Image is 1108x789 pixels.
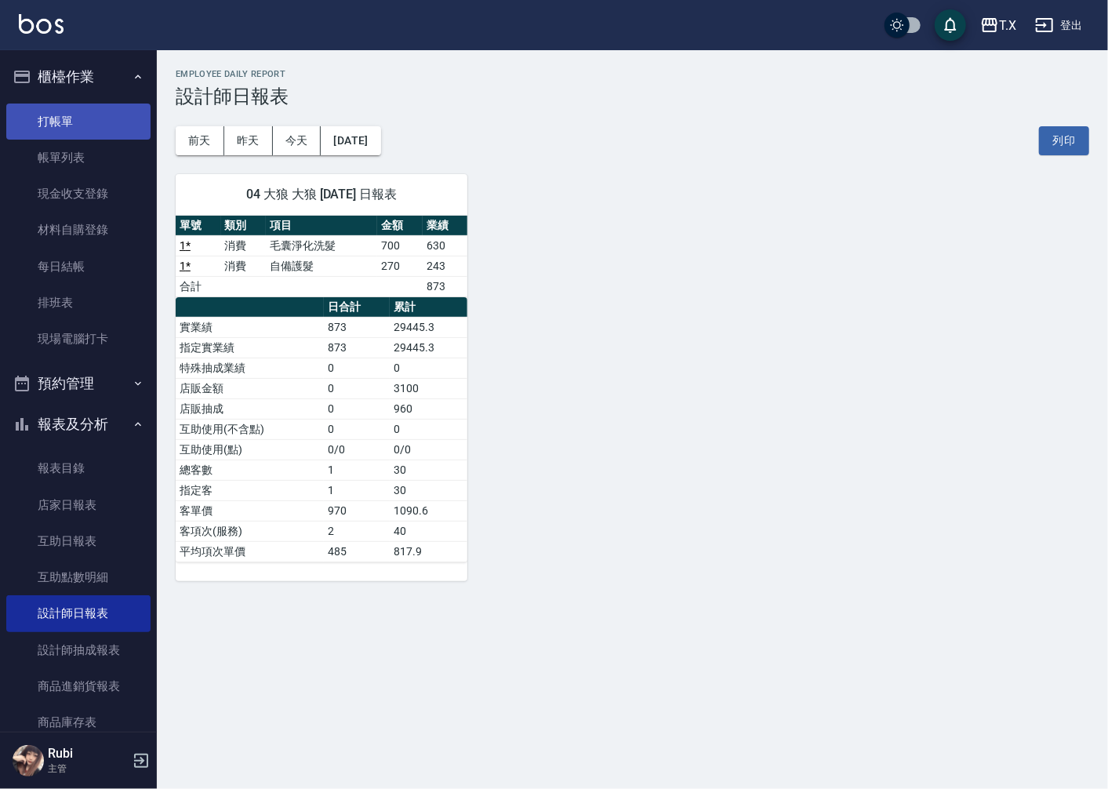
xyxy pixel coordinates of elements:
[390,337,467,358] td: 29445.3
[266,216,377,236] th: 項目
[324,398,390,419] td: 0
[974,9,1023,42] button: T.X
[390,419,467,439] td: 0
[6,704,151,740] a: 商品庫存表
[176,216,221,236] th: 單號
[390,358,467,378] td: 0
[176,378,324,398] td: 店販金額
[176,85,1089,107] h3: 設計師日報表
[48,762,128,776] p: 主管
[377,216,423,236] th: 金額
[377,256,423,276] td: 270
[176,460,324,480] td: 總客數
[221,256,267,276] td: 消費
[221,216,267,236] th: 類別
[48,746,128,762] h5: Rubi
[6,140,151,176] a: 帳單列表
[6,559,151,595] a: 互助點數明細
[19,14,64,34] img: Logo
[390,378,467,398] td: 3100
[6,285,151,321] a: 排班表
[390,500,467,521] td: 1090.6
[224,126,273,155] button: 昨天
[6,176,151,212] a: 現金收支登錄
[6,363,151,404] button: 預約管理
[321,126,380,155] button: [DATE]
[176,419,324,439] td: 互助使用(不含點)
[6,212,151,248] a: 材料自購登錄
[6,668,151,704] a: 商品進銷貨報表
[324,480,390,500] td: 1
[176,500,324,521] td: 客單價
[6,595,151,631] a: 設計師日報表
[423,256,468,276] td: 243
[176,521,324,541] td: 客項次(服務)
[324,439,390,460] td: 0/0
[390,541,467,562] td: 817.9
[423,216,468,236] th: 業績
[377,235,423,256] td: 700
[176,439,324,460] td: 互助使用(點)
[6,632,151,668] a: 設計師抽成報表
[6,523,151,559] a: 互助日報表
[390,398,467,419] td: 960
[176,358,324,378] td: 特殊抽成業績
[324,460,390,480] td: 1
[176,69,1089,79] h2: Employee Daily Report
[390,521,467,541] td: 40
[324,297,390,318] th: 日合計
[176,126,224,155] button: 前天
[6,450,151,486] a: 報表目錄
[176,276,221,296] td: 合計
[266,256,377,276] td: 自備護髮
[999,16,1016,35] div: T.X
[390,297,467,318] th: 累計
[176,398,324,419] td: 店販抽成
[6,104,151,140] a: 打帳單
[6,249,151,285] a: 每日結帳
[176,216,467,297] table: a dense table
[176,317,324,337] td: 實業績
[273,126,322,155] button: 今天
[423,276,468,296] td: 873
[324,521,390,541] td: 2
[6,487,151,523] a: 店家日報表
[6,404,151,445] button: 報表及分析
[176,297,467,562] table: a dense table
[390,439,467,460] td: 0/0
[390,460,467,480] td: 30
[423,235,468,256] td: 630
[266,235,377,256] td: 毛囊淨化洗髮
[6,56,151,97] button: 櫃檯作業
[935,9,966,41] button: save
[1039,126,1089,155] button: 列印
[324,358,390,378] td: 0
[194,187,449,202] span: 04 大狼 大狼 [DATE] 日報表
[324,337,390,358] td: 873
[176,541,324,562] td: 平均項次單價
[6,321,151,357] a: 現場電腦打卡
[324,317,390,337] td: 873
[324,500,390,521] td: 970
[324,378,390,398] td: 0
[390,317,467,337] td: 29445.3
[324,541,390,562] td: 485
[1029,11,1089,40] button: 登出
[176,480,324,500] td: 指定客
[390,480,467,500] td: 30
[13,745,44,776] img: Person
[176,337,324,358] td: 指定實業績
[324,419,390,439] td: 0
[221,235,267,256] td: 消費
